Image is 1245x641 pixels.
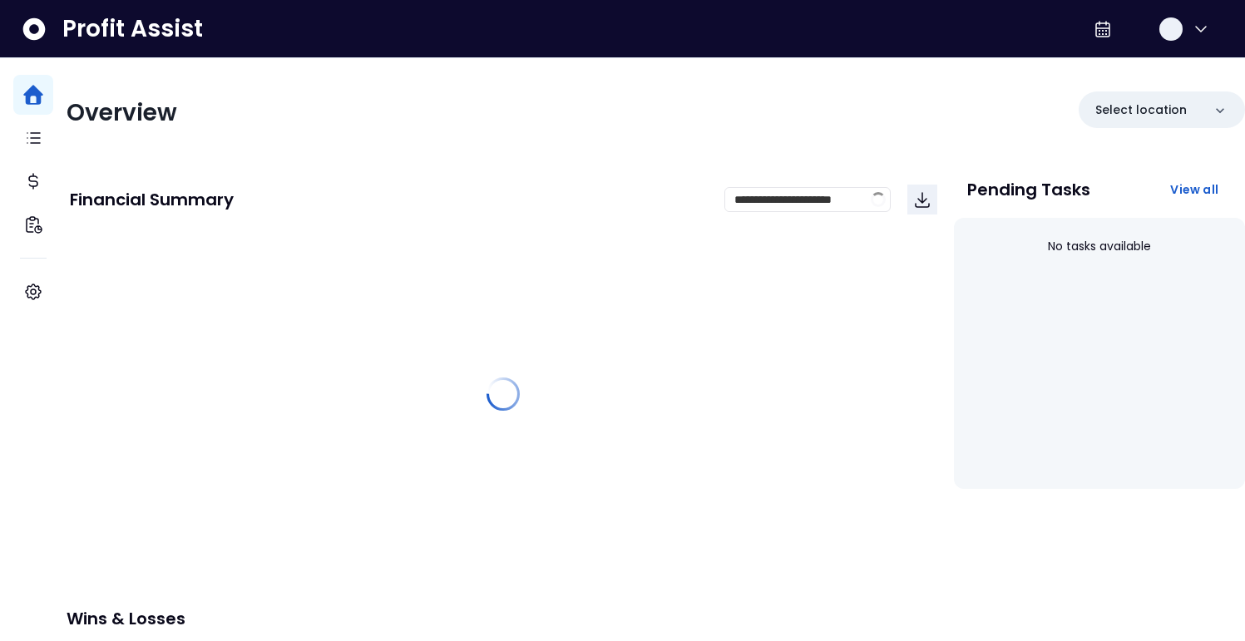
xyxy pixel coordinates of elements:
[70,191,234,208] p: Financial Summary
[62,14,203,44] span: Profit Assist
[67,610,1245,627] p: Wins & Losses
[67,96,177,129] span: Overview
[1170,181,1218,198] span: View all
[967,224,1232,269] div: No tasks available
[1157,175,1232,205] button: View all
[907,185,937,214] button: Download
[967,181,1090,198] p: Pending Tasks
[1095,101,1187,119] p: Select location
